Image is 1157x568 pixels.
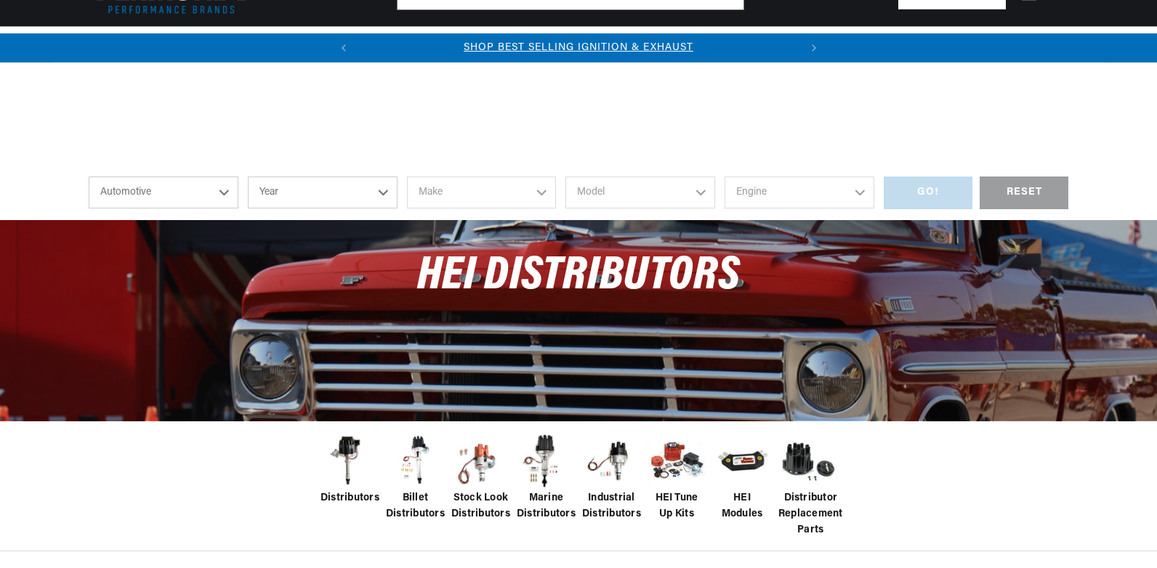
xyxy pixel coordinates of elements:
[582,432,640,490] img: Industrial Distributors
[89,177,238,208] select: Ride Type
[89,27,206,61] summary: Ignition Conversions
[407,177,557,208] select: Make
[358,40,799,56] div: Announcement
[582,432,640,523] a: Industrial Distributors Industrial Distributors
[582,490,641,523] span: Industrial Distributors
[778,490,843,539] span: Distributor Replacement Parts
[386,432,444,490] img: Billet Distributors
[358,40,799,56] div: 1 of 2
[517,490,576,523] span: Marine Distributors
[713,432,771,523] a: HEI Modules HEI Modules
[517,432,575,523] a: Marine Distributors Marine Distributors
[451,490,510,523] span: Stock Look Distributors
[802,27,878,61] summary: Motorcycle
[648,432,706,523] a: HEI Tune Up Kits HEI Tune Up Kits
[713,432,771,490] img: HEI Modules
[451,432,509,523] a: Stock Look Distributors Stock Look Distributors
[326,27,511,61] summary: Headers, Exhausts & Components
[517,432,575,490] img: Marine Distributors
[52,33,1105,62] slideshow-component: Translation missing: en.sections.announcements.announcement_bar
[713,490,771,523] span: HEI Modules
[648,432,706,490] img: HEI Tune Up Kits
[386,490,445,523] span: Billet Distributors
[329,33,358,62] button: Translation missing: en.sections.announcements.previous_announcement
[248,177,398,208] select: Year
[565,177,715,208] select: Model
[980,27,1068,62] summary: Product Support
[511,27,594,61] summary: Engine Swaps
[417,253,741,300] span: HEI Distributors
[725,177,874,208] select: Engine
[206,27,326,61] summary: Coils & Distributors
[321,490,379,506] span: Distributors
[386,432,444,523] a: Billet Distributors Billet Distributors
[648,490,706,523] span: HEI Tune Up Kits
[594,27,700,61] summary: Battery Products
[321,432,379,490] img: Distributors
[778,432,836,490] img: Distributor Replacement Parts
[321,432,379,506] a: Distributors Distributors
[980,177,1068,209] div: RESET
[799,33,829,62] button: Translation missing: en.sections.announcements.next_announcement
[464,42,693,53] a: SHOP BEST SELLING IGNITION & EXHAUST
[451,432,509,490] img: Stock Look Distributors
[700,27,803,61] summary: Spark Plug Wires
[778,432,836,539] a: Distributor Replacement Parts Distributor Replacement Parts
